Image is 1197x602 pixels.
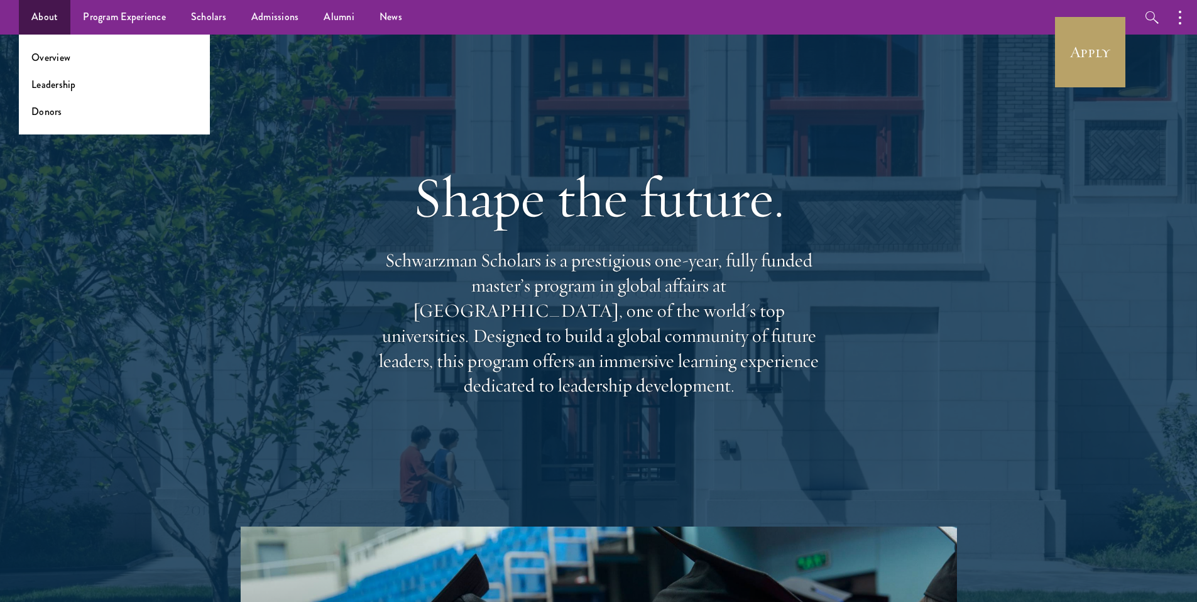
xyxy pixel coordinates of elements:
a: Overview [31,50,70,65]
h1: Shape the future. [373,162,825,233]
a: Leadership [31,77,76,92]
a: Apply [1055,17,1125,87]
p: Schwarzman Scholars is a prestigious one-year, fully funded master’s program in global affairs at... [373,248,825,398]
a: Donors [31,104,62,119]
